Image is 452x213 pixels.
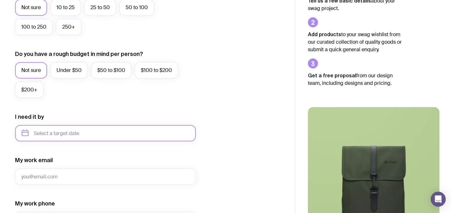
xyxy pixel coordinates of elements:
[431,192,446,207] div: Open Intercom Messenger
[308,31,341,37] strong: Add products
[15,82,44,98] label: $200+
[15,200,55,207] label: My work phone
[308,72,402,87] p: from our design team, including designs and pricing.
[15,19,53,35] label: 100 to 250
[135,62,178,79] label: $100 to $200
[15,168,196,185] input: you@email.com
[56,19,81,35] label: 250+
[308,30,402,53] p: to your swag wishlist from our curated collection of quality goods or submit a quick general enqu...
[15,62,47,79] label: Not sure
[50,62,88,79] label: Under $50
[15,156,53,164] label: My work email
[308,73,356,78] strong: Get a free proposal
[15,125,196,141] input: Select a target date
[91,62,132,79] label: $50 to $100
[15,113,44,121] label: I need it by
[15,50,143,58] label: Do you have a rough budget in mind per person?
